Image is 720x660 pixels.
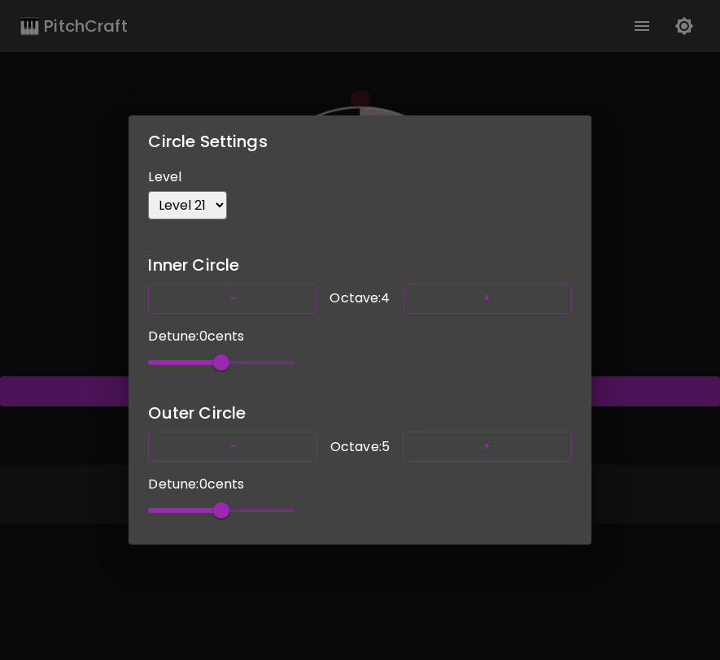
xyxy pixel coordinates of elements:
button: + [403,432,571,462]
button: - [148,432,316,462]
button: + [404,284,572,314]
h2: Circle Settings [129,115,591,167]
p: Detune: 0 cents [148,327,571,346]
button: - [148,284,316,314]
p: Octave: 5 [330,437,390,457]
h6: Outer Circle [148,400,571,426]
p: Detune: 0 cents [148,475,571,494]
p: Octave: 4 [329,289,390,308]
p: Level [148,167,571,187]
h6: Inner Circle [148,252,571,278]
